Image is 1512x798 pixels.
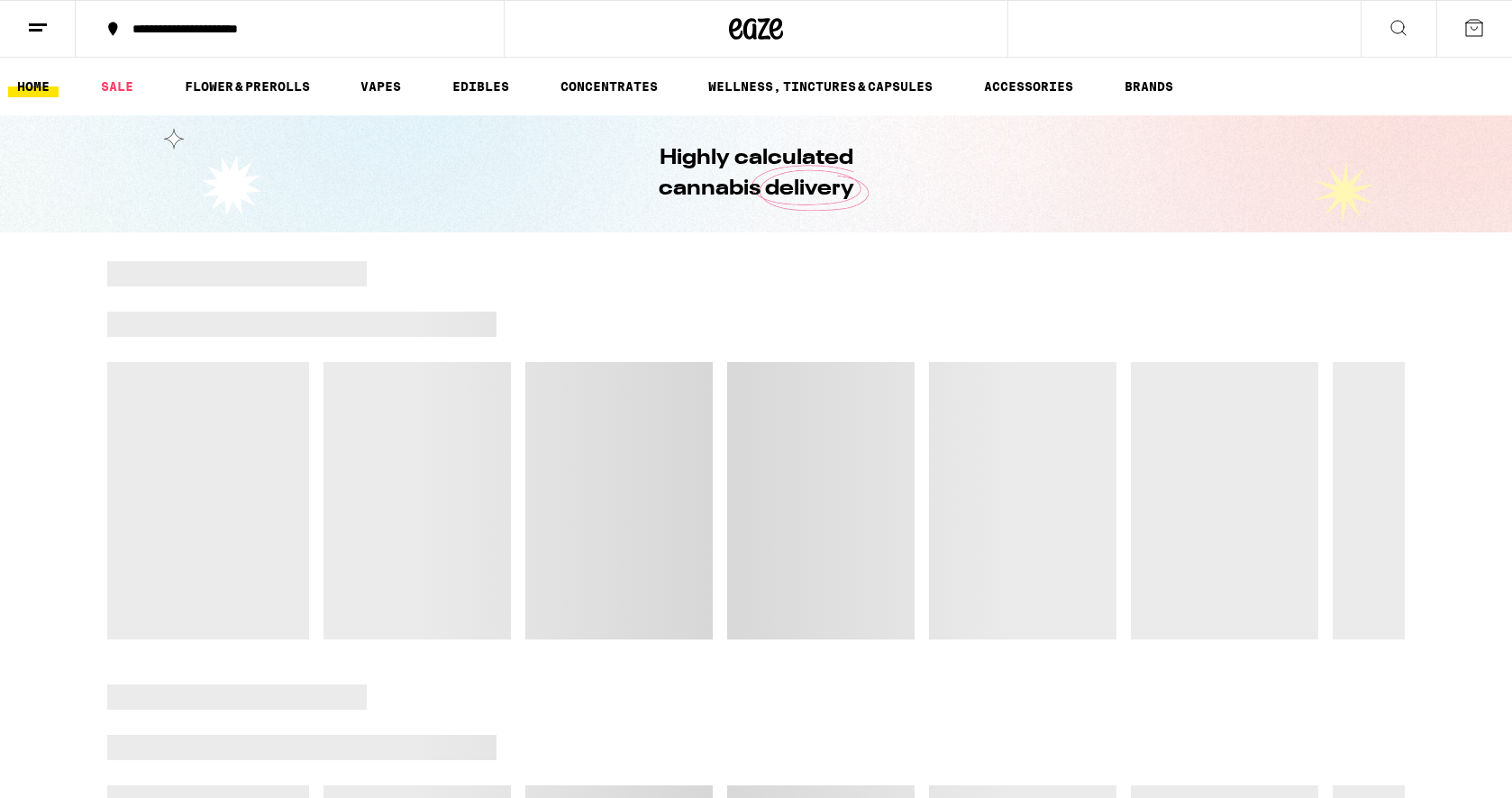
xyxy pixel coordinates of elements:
[1116,76,1182,97] button: BRANDS
[699,76,942,97] a: WELLNESS, TINCTURES & CAPSULES
[551,76,667,97] a: CONCENTRATES
[8,76,59,97] a: HOME
[607,143,905,204] h1: Highly calculated cannabis delivery
[351,76,410,97] a: VAPES
[975,76,1082,97] a: ACCESSORIES
[176,76,319,97] a: FLOWER & PREROLLS
[92,76,142,97] a: SALE
[443,76,518,97] a: EDIBLES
